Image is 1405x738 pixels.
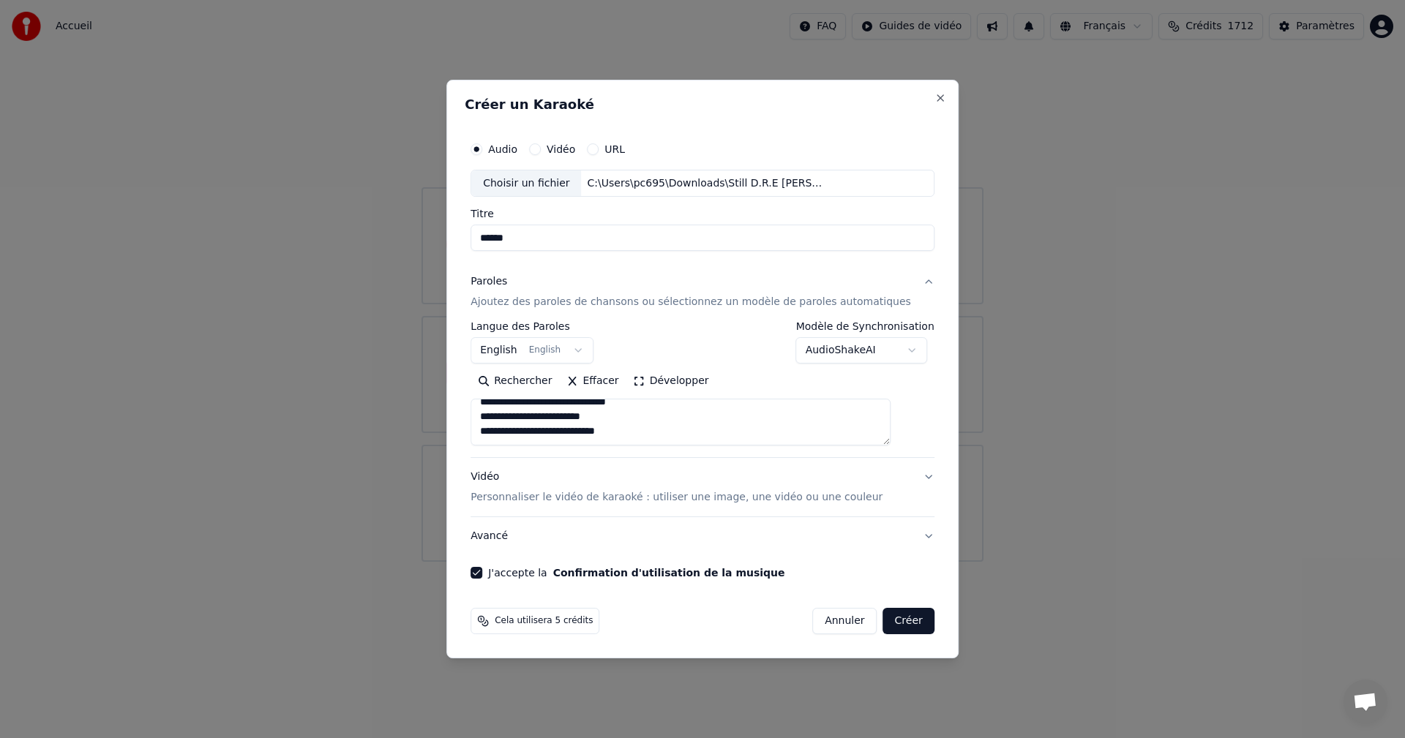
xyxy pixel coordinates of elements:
[471,490,883,505] p: Personnaliser le vidéo de karaoké : utiliser une image, une vidéo ou une couleur
[465,98,940,111] h2: Créer un Karaoké
[471,470,883,505] div: Vidéo
[471,370,559,394] button: Rechercher
[553,568,785,578] button: J'accepte la
[495,615,593,627] span: Cela utilisera 5 crédits
[812,608,877,634] button: Annuler
[796,322,934,332] label: Modèle de Synchronisation
[471,322,934,458] div: ParolesAjoutez des paroles de chansons ou sélectionnez un modèle de paroles automatiques
[604,144,625,154] label: URL
[471,263,934,322] button: ParolesAjoutez des paroles de chansons ou sélectionnez un modèle de paroles automatiques
[471,459,934,517] button: VidéoPersonnaliser le vidéo de karaoké : utiliser une image, une vidéo ou une couleur
[471,517,934,555] button: Avancé
[626,370,716,394] button: Développer
[471,209,934,219] label: Titre
[883,608,934,634] button: Créer
[471,322,593,332] label: Langue des Paroles
[488,568,784,578] label: J'accepte la
[471,275,507,290] div: Paroles
[547,144,575,154] label: Vidéo
[559,370,626,394] button: Effacer
[582,176,831,191] div: C:\Users\pc695\Downloads\Still D.R.E [PERSON_NAME] feat [PERSON_NAME].mp3
[471,295,911,310] p: Ajoutez des paroles de chansons ou sélectionnez un modèle de paroles automatiques
[471,170,581,197] div: Choisir un fichier
[488,144,517,154] label: Audio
